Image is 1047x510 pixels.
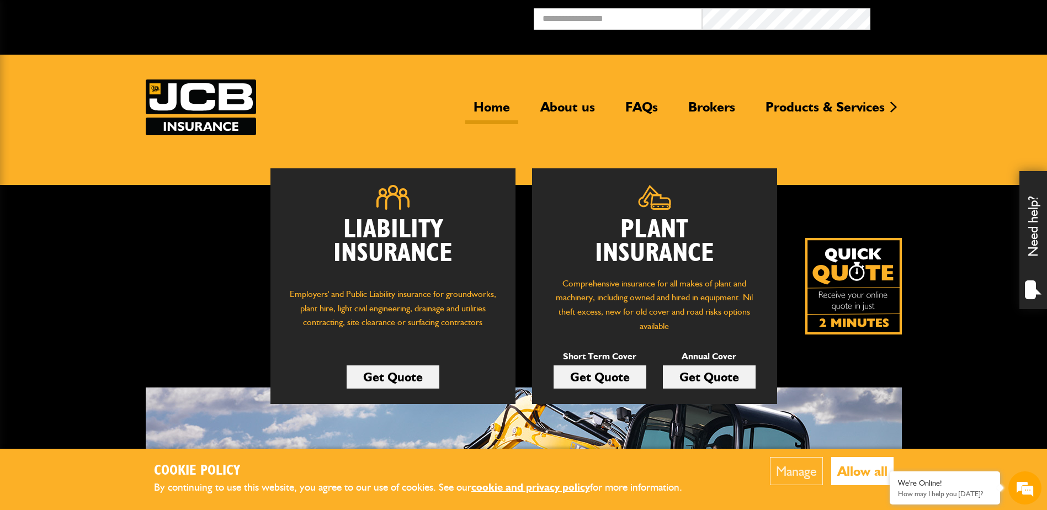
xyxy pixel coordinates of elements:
[347,365,439,389] a: Get Quote
[14,102,201,126] input: Enter your last name
[870,8,1039,25] button: Broker Login
[181,6,208,32] div: Minimize live chat window
[150,340,200,355] em: Start Chat
[57,62,185,76] div: Chat with us now
[465,99,518,124] a: Home
[757,99,893,124] a: Products & Services
[898,479,992,488] div: We're Online!
[549,218,761,265] h2: Plant Insurance
[663,349,756,364] p: Annual Cover
[554,365,646,389] a: Get Quote
[680,99,743,124] a: Brokers
[770,457,823,485] button: Manage
[898,490,992,498] p: How may I help you today?
[146,79,256,135] img: JCB Insurance Services logo
[154,479,700,496] p: By continuing to use this website, you agree to our use of cookies. See our for more information.
[146,79,256,135] a: JCB Insurance Services
[831,457,894,485] button: Allow all
[19,61,46,77] img: d_20077148190_company_1631870298795_20077148190
[287,218,499,277] h2: Liability Insurance
[554,349,646,364] p: Short Term Cover
[532,99,603,124] a: About us
[14,167,201,192] input: Enter your phone number
[14,135,201,159] input: Enter your email address
[617,99,666,124] a: FAQs
[14,200,201,331] textarea: Type your message and hit 'Enter'
[663,365,756,389] a: Get Quote
[154,463,700,480] h2: Cookie Policy
[471,481,590,493] a: cookie and privacy policy
[805,238,902,334] a: Get your insurance quote isn just 2-minutes
[1019,171,1047,309] div: Need help?
[287,287,499,340] p: Employers' and Public Liability insurance for groundworks, plant hire, light civil engineering, d...
[549,277,761,333] p: Comprehensive insurance for all makes of plant and machinery, including owned and hired in equipm...
[805,238,902,334] img: Quick Quote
